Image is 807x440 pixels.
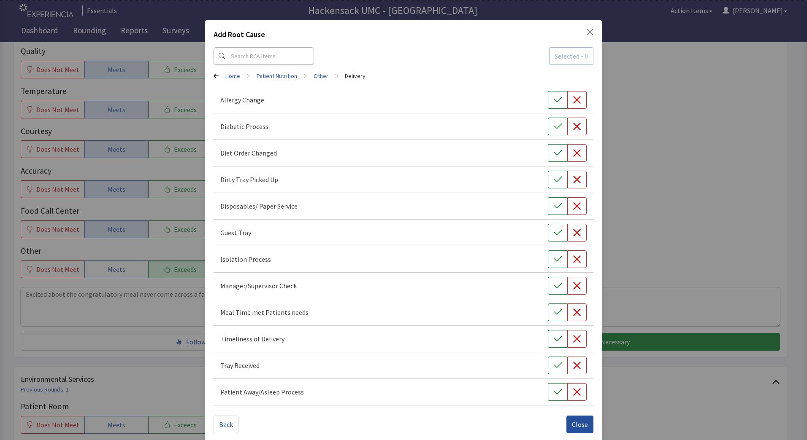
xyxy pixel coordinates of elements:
h2: Add Root Cause [214,29,265,44]
p: Timeliness of Delivery [220,334,284,344]
button: Close [566,416,593,433]
button: Close [587,29,593,35]
button: Back [214,416,238,433]
a: Other [314,72,328,80]
span: Close [572,419,588,429]
p: Diet Order Changed [220,148,277,158]
p: Dirty Tray Picked Up [220,174,278,185]
p: Guest Tray [220,228,251,238]
p: Diabetic Process [220,121,268,131]
p: Isolation Process [220,254,271,264]
p: Disposables/ Paper Service [220,201,298,211]
p: Meal Time met Patients needs [220,307,309,317]
p: Patient Away/Asleep Process [220,387,304,397]
a: Patient Nutrition [257,72,297,80]
p: Manager/Supervisor Check [220,281,297,291]
p: Tray Received [220,360,260,370]
span: > [247,67,250,84]
input: Search RCA Items [214,47,314,65]
span: Back [219,419,233,429]
a: Home [225,72,240,80]
span: > [335,67,338,84]
a: Delivery [345,72,366,80]
span: > [304,67,307,84]
p: Allergy Change [220,95,264,105]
